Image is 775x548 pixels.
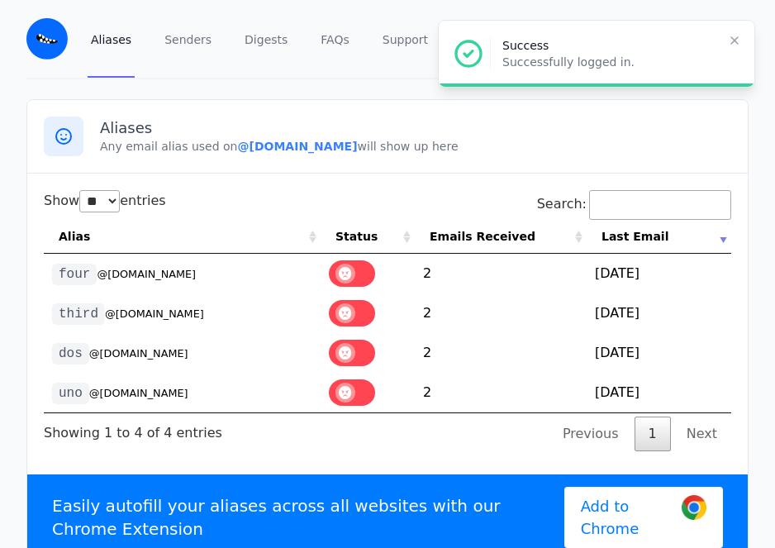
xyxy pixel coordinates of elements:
[587,293,731,333] td: [DATE]
[587,333,731,373] td: [DATE]
[97,268,196,280] small: @[DOMAIN_NAME]
[100,118,731,138] h3: Aliases
[79,190,120,212] select: Showentries
[415,333,587,373] td: 2
[587,373,731,412] td: [DATE]
[415,373,587,412] td: 2
[682,495,706,520] img: Google Chrome Logo
[100,138,731,155] p: Any email alias used on will show up here
[581,495,669,540] span: Add to Chrome
[89,387,188,399] small: @[DOMAIN_NAME]
[415,220,587,254] th: Emails Received: activate to sort column ascending
[564,487,723,548] a: Add to Chrome
[52,383,89,404] code: uno
[52,303,105,325] code: third
[52,494,564,541] p: Easily autofill your aliases across all websites with our Chrome Extension
[44,413,222,443] div: Showing 1 to 4 of 4 entries
[415,293,587,333] td: 2
[415,254,587,293] td: 2
[589,190,731,220] input: Search:
[549,417,633,451] a: Previous
[673,417,731,451] a: Next
[502,39,549,52] span: Success
[587,220,731,254] th: Last Email: activate to sort column ascending
[26,18,68,60] img: Email Monster
[105,307,204,320] small: @[DOMAIN_NAME]
[52,264,97,285] code: four
[52,343,89,365] code: dos
[587,254,731,293] td: [DATE]
[44,193,166,208] label: Show entries
[635,417,671,451] a: 1
[321,220,415,254] th: Status: activate to sort column ascending
[89,347,188,360] small: @[DOMAIN_NAME]
[537,196,731,212] label: Search:
[44,220,321,254] th: Alias: activate to sort column ascending
[237,140,357,153] b: @[DOMAIN_NAME]
[502,54,715,70] p: Successfully logged in.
